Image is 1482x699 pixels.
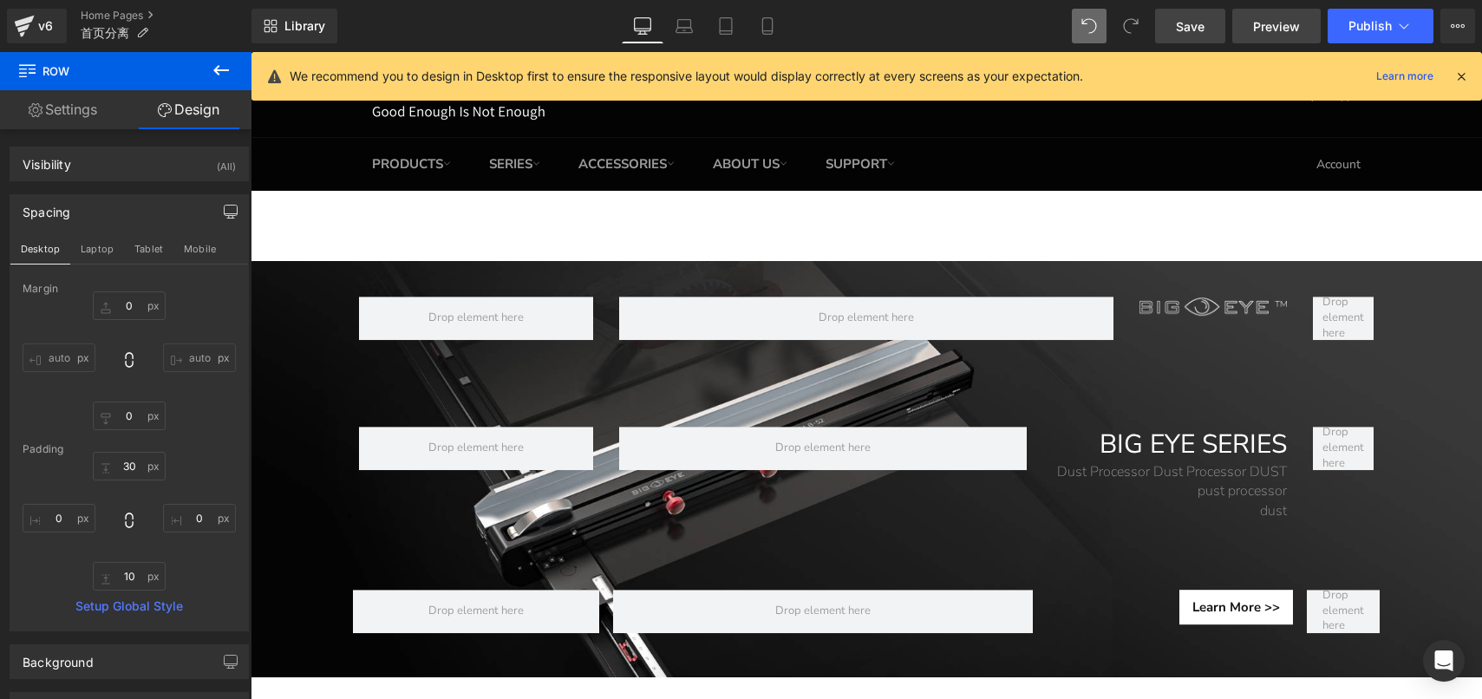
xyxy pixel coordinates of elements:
[217,147,236,176] div: (All)
[93,291,166,320] input: 0
[10,234,70,264] button: Desktop
[93,452,166,480] input: 0
[81,9,251,23] a: Home Pages
[942,546,1029,565] span: Learn More >>
[124,234,173,264] button: Tablet
[23,504,95,532] input: 0
[558,86,662,139] a: SUPPORT
[1348,19,1392,33] span: Publish
[7,9,67,43] a: v6
[1369,66,1440,87] a: Learn more
[173,234,226,264] button: Mobile
[23,343,95,372] input: 0
[1072,9,1107,43] button: Undo
[1057,87,1119,138] a: Account
[747,9,788,43] a: Mobile
[163,343,236,372] input: 0
[104,86,218,139] a: PRODUCTS
[290,67,1083,86] p: We recommend you to design in Desktop first to ensure the responsive layout would display correct...
[284,18,325,34] span: Library
[17,52,191,90] span: Row
[622,9,663,43] a: Desktop
[1253,17,1300,36] span: Preview
[310,86,441,139] a: ACCESSORIES
[121,17,295,68] img: Harvey Woodworking
[802,375,1036,410] h1: BIG EYE SERIES
[1440,9,1475,43] button: More
[93,402,166,430] input: 0
[221,86,307,139] a: SERIES
[23,147,71,172] div: Visibility
[1328,9,1433,43] button: Publish
[126,90,251,129] a: Design
[70,234,124,264] button: Laptop
[802,449,1036,468] h1: dust
[23,443,236,455] div: Padding
[445,86,554,139] a: ABOUT US
[23,195,70,219] div: Spacing
[1423,640,1465,682] div: Open Intercom Messenger
[23,645,94,670] div: Background
[663,9,705,43] a: Laptop
[705,9,747,43] a: Tablet
[93,562,166,591] input: 0
[1113,9,1148,43] button: Redo
[251,9,337,43] a: New Library
[163,504,236,532] input: 0
[1176,17,1205,36] span: Save
[23,283,236,295] div: Margin
[929,538,1042,573] a: Learn More >>
[81,26,129,40] span: 首页分离
[35,15,56,37] div: v6
[23,599,236,613] a: Setup Global Style
[1232,9,1321,43] a: Preview
[802,411,1036,449] h1: Dust Processor Dust Processor DUST pust processor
